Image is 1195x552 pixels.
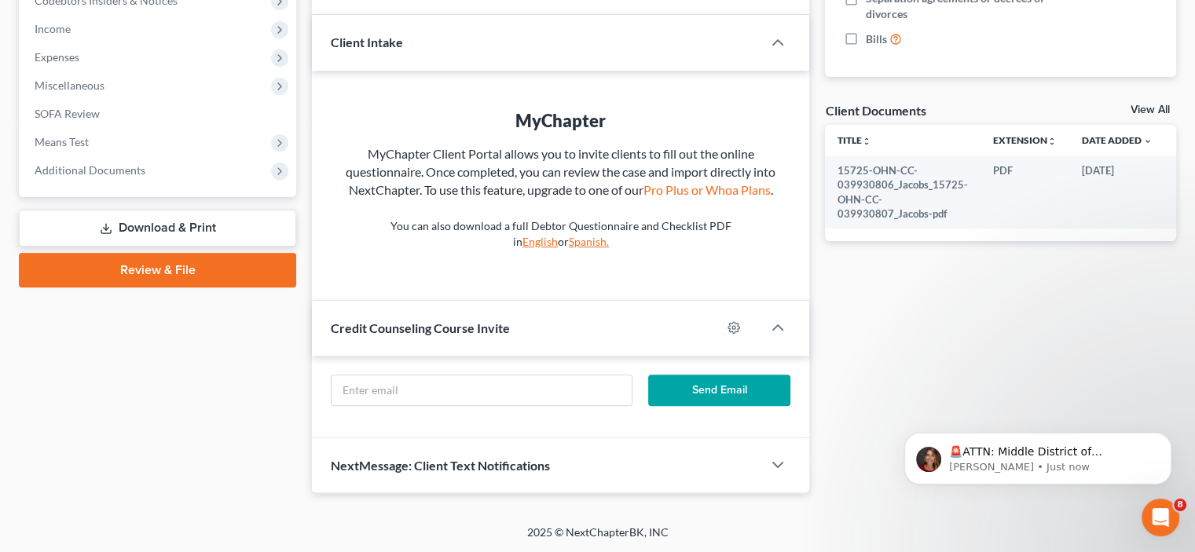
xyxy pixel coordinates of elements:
span: Miscellaneous [35,79,104,92]
p: You can also download a full Debtor Questionnaire and Checklist PDF in or [343,218,778,250]
i: expand_more [1143,137,1153,146]
a: Download & Print [19,210,296,247]
span: SOFA Review [35,107,100,120]
a: Review & File [19,253,296,287]
a: SOFA Review [22,100,296,128]
div: MyChapter [343,108,778,133]
a: Spanish. [569,235,609,248]
a: View All [1131,104,1170,115]
span: Expenses [35,50,79,64]
a: Pro Plus or Whoa Plans [643,182,771,197]
span: Client Intake [331,35,403,49]
span: MyChapter Client Portal allows you to invite clients to fill out the online questionnaire. Once c... [346,146,775,197]
iframe: Intercom notifications message [881,400,1195,510]
span: Means Test [35,135,89,148]
span: Additional Documents [35,163,145,177]
span: NextMessage: Client Text Notifications [331,458,550,473]
td: 15725-OHN-CC-039930806_Jacobs_15725-OHN-CC-039930807_Jacobs-pdf [825,156,981,228]
button: Send Email [648,375,791,406]
input: Enter email [332,375,631,405]
i: unfold_more [1047,137,1057,146]
i: unfold_more [862,137,871,146]
td: [DATE] [1069,156,1165,228]
iframe: Intercom live chat [1142,499,1179,536]
a: Titleunfold_more [838,134,871,146]
span: Credit Counseling Course Invite [331,320,510,335]
span: 8 [1174,499,1186,511]
a: English [522,235,558,248]
a: Extensionunfold_more [993,134,1057,146]
td: PDF [981,156,1069,228]
span: Bills [866,31,887,47]
a: Date Added expand_more [1082,134,1153,146]
div: Client Documents [825,102,926,119]
span: Income [35,22,71,35]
